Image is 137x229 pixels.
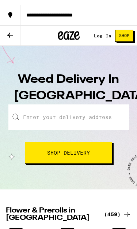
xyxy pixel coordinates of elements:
[115,25,133,37] button: Shop
[8,100,129,125] input: Enter your delivery address
[94,29,111,33] a: Log In
[104,205,131,214] a: (459)
[25,137,112,159] button: Shop Delivery
[111,25,137,37] a: Shop
[5,5,60,12] span: Hi. Need any help?
[6,202,100,217] h2: Flower & Prerolls in [GEOGRAPHIC_DATA]
[119,29,129,33] span: Shop
[47,145,90,151] span: Shop Delivery
[14,67,123,100] h1: Weed Delivery In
